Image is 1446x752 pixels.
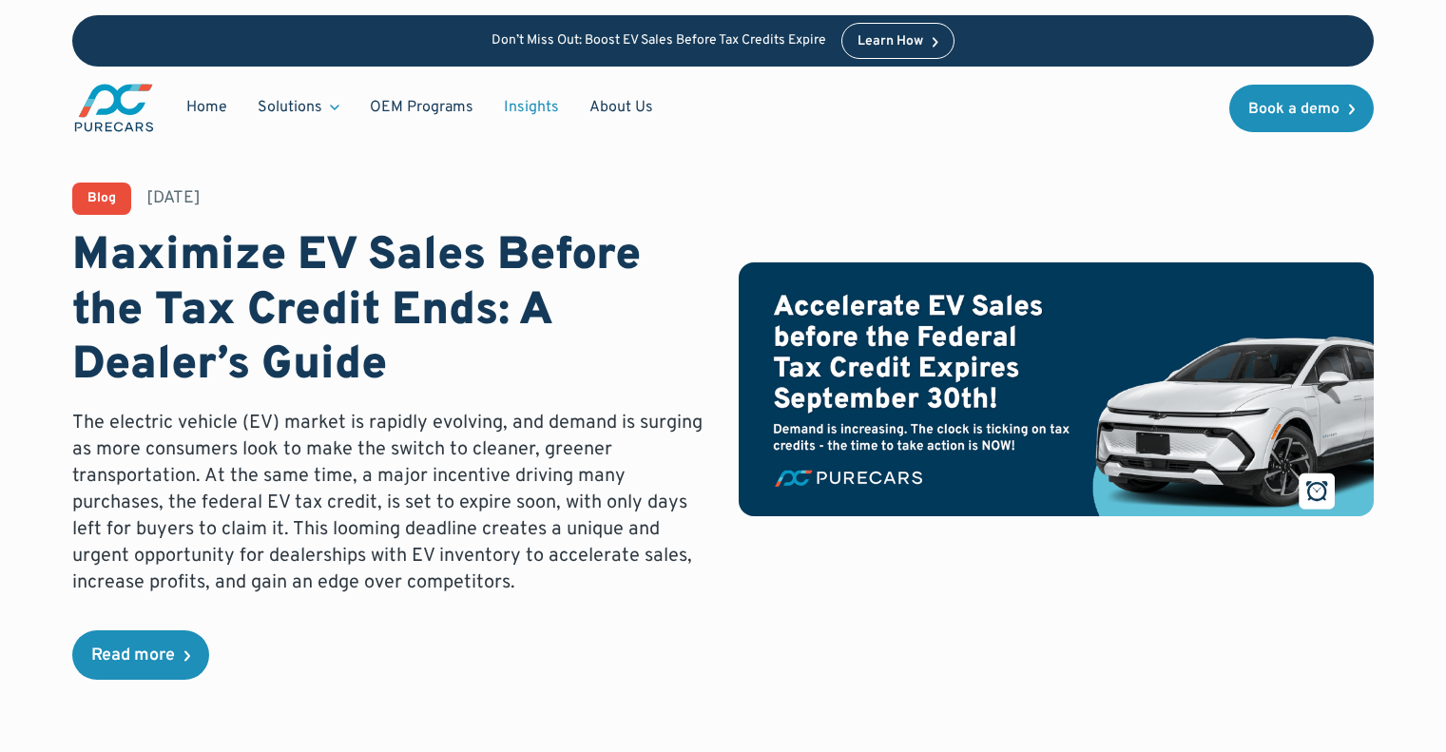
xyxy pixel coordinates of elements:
[574,89,668,125] a: About Us
[492,33,826,49] p: Don’t Miss Out: Boost EV Sales Before Tax Credits Expire
[72,82,156,134] a: main
[72,410,707,596] p: The electric vehicle (EV) market is rapidly evolving, and demand is surging as more consumers loo...
[258,97,322,118] div: Solutions
[72,82,156,134] img: purecars logo
[1229,85,1374,132] a: Book a demo
[72,230,707,395] h1: Maximize EV Sales Before the Tax Credit Ends: A Dealer’s Guide
[87,192,116,205] div: Blog
[858,35,923,48] div: Learn How
[171,89,242,125] a: Home
[242,89,355,125] div: Solutions
[91,647,175,665] div: Read more
[841,23,954,59] a: Learn How
[1248,102,1340,117] div: Book a demo
[72,630,209,680] a: Read more
[489,89,574,125] a: Insights
[146,186,201,210] div: [DATE]
[355,89,489,125] a: OEM Programs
